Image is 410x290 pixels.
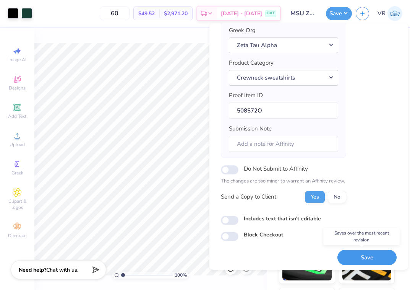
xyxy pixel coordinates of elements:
span: VR [378,9,386,18]
input: Add a note for Affinity [229,136,338,152]
label: Block Checkout [244,231,283,239]
strong: Need help? [19,266,46,274]
span: $2,971.20 [164,10,188,18]
span: Designs [9,85,26,91]
span: [DATE] - [DATE] [221,10,262,18]
span: Upload [10,142,25,148]
label: Product Category [229,59,274,67]
label: Do Not Submit to Affinity [244,164,308,174]
span: Image AI [8,57,26,63]
input: – – [100,7,130,20]
span: Chat with us. [46,266,78,274]
label: Greek Org [229,26,256,35]
div: Send a Copy to Client [221,192,276,201]
span: Decorate [8,233,26,239]
button: Crewneck sweatshirts [229,70,338,86]
a: VR [378,6,402,21]
p: The changes are too minor to warrant an Affinity review. [221,178,346,185]
span: Clipart & logos [4,198,31,210]
label: Includes text that isn't editable [244,215,321,223]
span: Greek [11,170,23,176]
label: Submission Note [229,124,272,133]
button: Yes [305,191,325,203]
button: Save [326,7,352,20]
span: Add Text [8,113,26,119]
span: FREE [267,11,275,16]
button: Save [337,250,397,266]
button: No [328,191,346,203]
span: $49.52 [138,10,155,18]
input: Untitled Design [285,6,322,21]
span: 100 % [175,272,187,279]
button: Zeta Tau Alpha [229,37,338,53]
label: Proof Item ID [229,91,263,100]
img: Val Rhey Lodueta [387,6,402,21]
div: Saves over the most recent revision [323,228,400,245]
